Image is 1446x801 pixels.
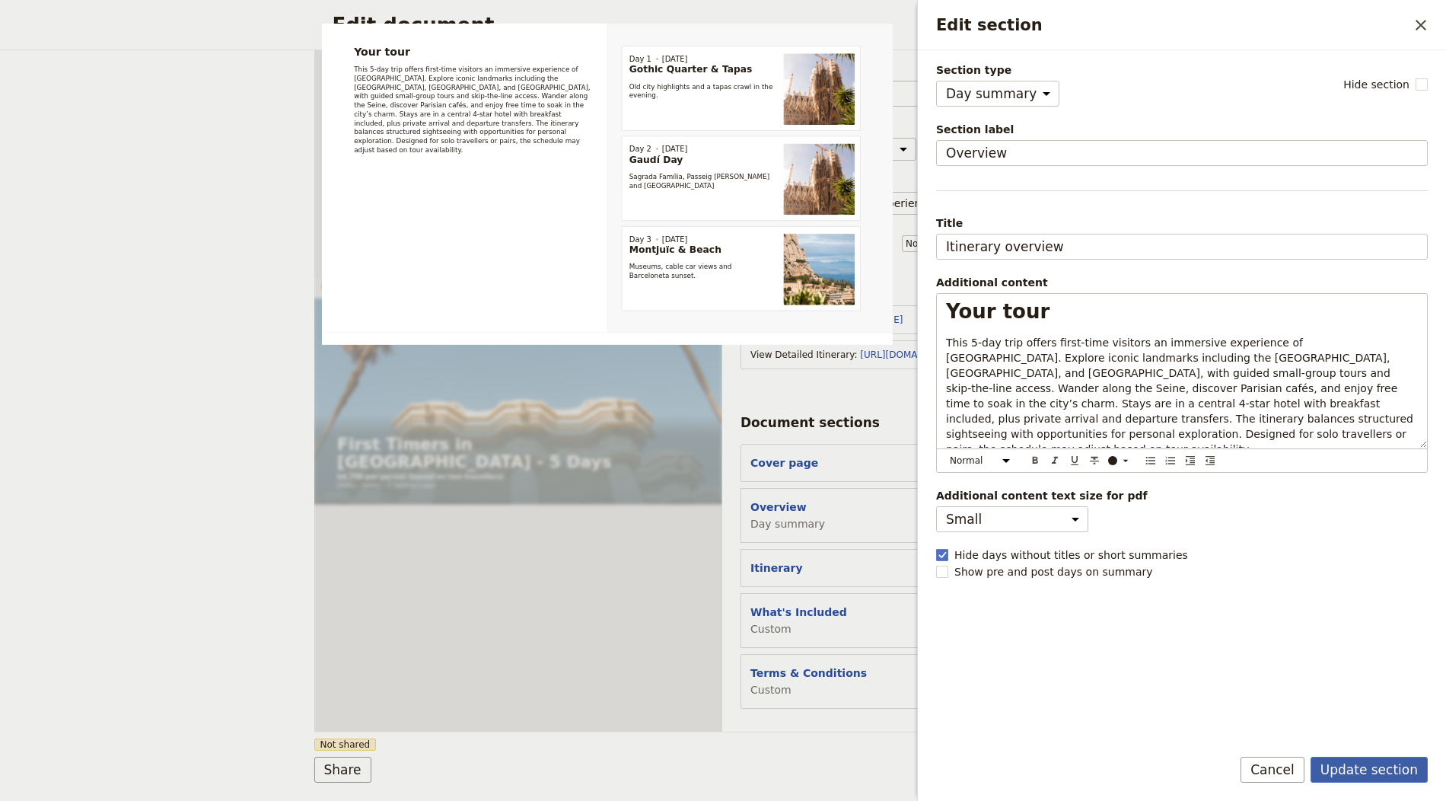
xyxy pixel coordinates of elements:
[1107,455,1137,467] div: ​
[1311,757,1428,783] button: Update section
[936,12,962,38] button: Download pdf
[1104,452,1135,469] button: ​
[670,16,736,34] a: Book Now
[1408,12,1434,38] button: Close drawer
[936,140,1428,166] input: Section label
[954,547,1188,563] span: Hide days without titles or short summaries
[936,122,1428,137] span: Section label
[750,349,1074,361] div: View Detailed Itinerary :
[219,15,280,35] a: Cover page
[1343,77,1409,92] span: Hide section
[907,12,933,38] a: info@email.com
[510,15,613,35] a: Terms & Conditions
[936,215,1428,231] span: Title
[175,490,288,508] span: 2 nights & 3 days
[750,621,847,637] span: Custom
[936,62,1059,78] span: Section type
[936,506,1088,532] select: Additional content text size for pdf
[292,15,342,35] a: Overview
[1086,452,1103,469] button: Format strikethrough
[742,16,866,34] a: View Detailed Itinerary
[860,349,961,360] a: [URL][DOMAIN_NAME]
[1046,452,1063,469] button: Format italic
[1202,452,1218,469] button: Decrease indent
[1162,452,1179,469] button: Numbered list
[936,275,1428,290] div: Additional content
[946,337,1416,455] span: This 5-day trip offers first-time visitors an immersive experience of [GEOGRAPHIC_DATA]. Explore ...
[55,490,157,508] span: [DATE] – [DATE]
[55,467,919,490] p: $4,750 per person (based on two travellers)
[1027,452,1043,469] button: Format bold
[412,15,497,35] a: What's Included
[750,682,867,697] span: Custom
[750,314,1074,326] div: Book Now :
[750,605,847,620] button: What's Included
[750,665,867,681] button: Terms & Conditions
[55,378,919,464] h1: First Timers in [GEOGRAPHIC_DATA] - 5 Days
[936,488,1428,503] span: Additional content text size for pdf
[946,300,1049,323] span: Your tour
[936,81,1059,107] select: Section type
[333,14,1091,37] h2: Edit document
[902,235,958,252] select: size
[355,15,400,35] a: Itinerary
[1241,757,1304,783] button: Cancel
[314,739,377,751] span: Not shared
[954,564,1153,579] span: Show pre and post days on summary
[936,234,1428,260] input: Title
[1066,452,1083,469] button: Format underline
[314,757,371,783] button: Share
[878,12,904,38] button: 123456789
[1182,452,1199,469] button: Increase indent
[1142,452,1159,469] button: Bulleted list
[18,9,151,36] img: Barcelona Local Experiences logo
[936,14,1408,37] h2: Edit section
